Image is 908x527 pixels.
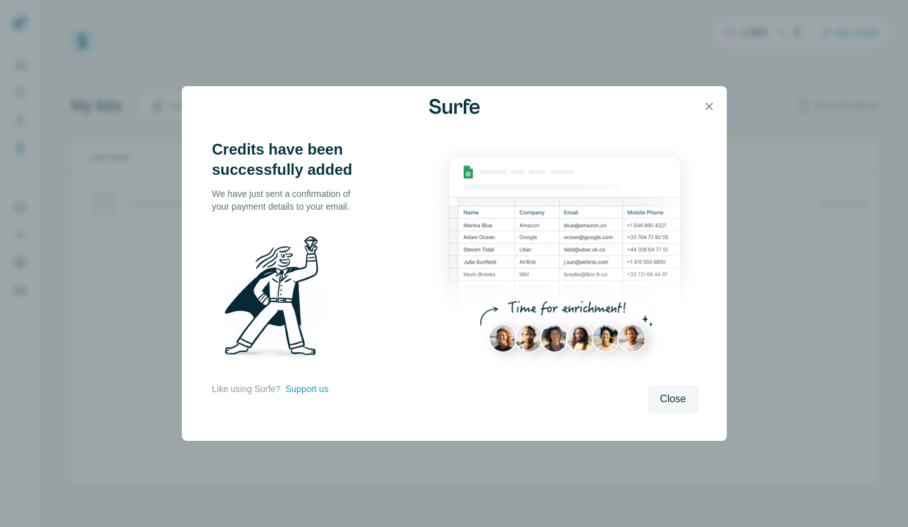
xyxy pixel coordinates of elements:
h3: Credits have been successfully added [212,139,364,180]
span: Close [660,391,686,407]
button: Close [648,385,699,413]
img: Surfe Illustration - Man holding diamond [212,228,344,370]
button: Support us [286,383,329,395]
p: We have just sent a confirmation of your payment details to your email. [212,187,364,213]
img: Enrichment Hub - Sheet Preview [431,139,698,377]
p: Like using Surfe? [212,383,281,395]
img: Surfe Logo [429,99,480,114]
